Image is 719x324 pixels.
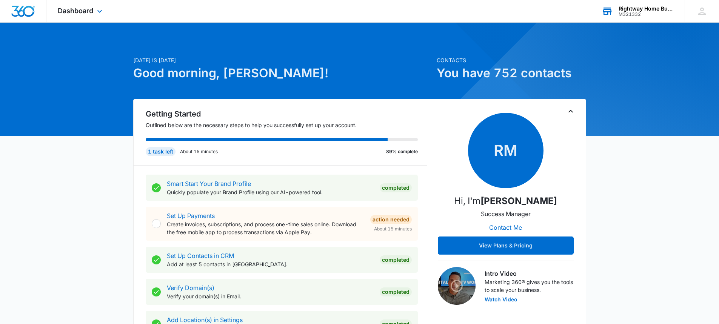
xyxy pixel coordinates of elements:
div: account id [619,12,674,17]
span: Dashboard [58,7,93,15]
a: Set Up Payments [167,212,215,220]
p: [DATE] is [DATE] [133,56,432,64]
h1: You have 752 contacts [437,64,586,82]
a: Verify Domain(s) [167,284,214,292]
button: View Plans & Pricing [438,236,574,255]
p: About 15 minutes [180,148,218,155]
p: Create invoices, subscriptions, and process one-time sales online. Download the free mobile app t... [167,220,364,236]
p: 89% complete [386,148,418,155]
h1: Good morning, [PERSON_NAME]! [133,64,432,82]
div: Completed [380,183,412,192]
p: Outlined below are the necessary steps to help you successfully set up your account. [146,121,427,129]
a: Set Up Contacts in CRM [167,252,234,260]
div: Completed [380,287,412,296]
p: Add at least 5 contacts in [GEOGRAPHIC_DATA]. [167,260,374,268]
h2: Getting Started [146,108,427,120]
a: Add Location(s) in Settings [167,316,243,324]
a: Smart Start Your Brand Profile [167,180,251,187]
p: Hi, I'm [454,194,557,208]
span: RM [468,113,543,188]
span: About 15 minutes [374,226,412,232]
div: Action Needed [370,215,412,224]
h3: Intro Video [485,269,574,278]
div: 1 task left [146,147,176,156]
p: Marketing 360® gives you the tools to scale your business. [485,278,574,294]
button: Contact Me [482,218,530,236]
img: Intro Video [438,267,476,305]
button: Watch Video [485,297,517,302]
p: Success Manager [481,209,531,218]
p: Contacts [437,56,586,64]
div: Completed [380,255,412,264]
p: Verify your domain(s) in Email. [167,292,374,300]
p: Quickly populate your Brand Profile using our AI-powered tool. [167,188,374,196]
div: account name [619,6,674,12]
strong: [PERSON_NAME] [480,195,557,206]
button: Toggle Collapse [566,107,575,116]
